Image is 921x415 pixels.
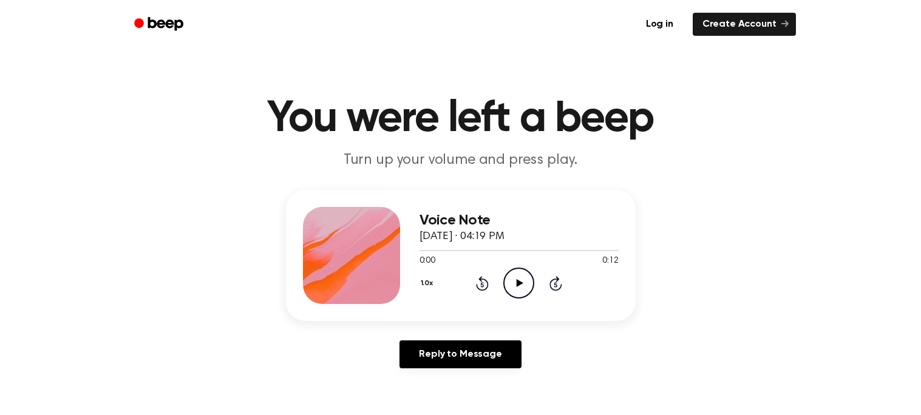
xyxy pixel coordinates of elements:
a: Beep [126,13,194,36]
p: Turn up your volume and press play. [228,150,694,170]
span: 0:12 [602,255,618,268]
h3: Voice Note [420,212,619,229]
h1: You were left a beep [150,97,772,141]
a: Reply to Message [399,340,521,368]
span: [DATE] · 04:19 PM [420,231,505,242]
a: Create Account [693,13,796,36]
button: 1.0x [420,273,438,294]
span: 0:00 [420,255,435,268]
a: Log in [634,10,685,38]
